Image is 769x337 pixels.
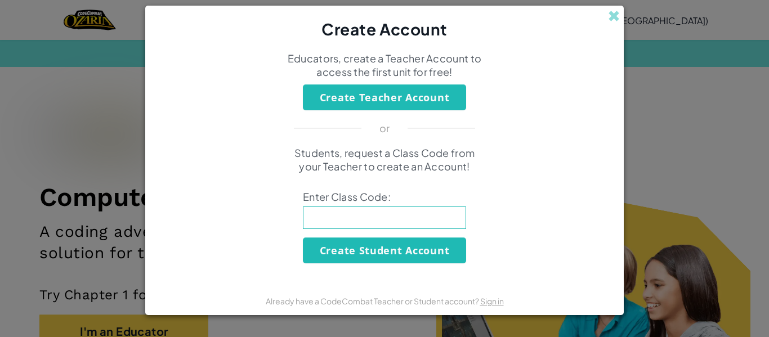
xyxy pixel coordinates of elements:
p: or [379,122,390,135]
span: Create Account [321,19,448,39]
a: Sign in [480,296,504,306]
span: Enter Class Code: [303,190,466,204]
span: Already have a CodeCombat Teacher or Student account? [266,296,480,306]
p: Educators, create a Teacher Account to access the first unit for free! [286,52,483,79]
p: Students, request a Class Code from your Teacher to create an Account! [286,146,483,173]
button: Create Student Account [303,237,466,263]
button: Create Teacher Account [303,84,466,110]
